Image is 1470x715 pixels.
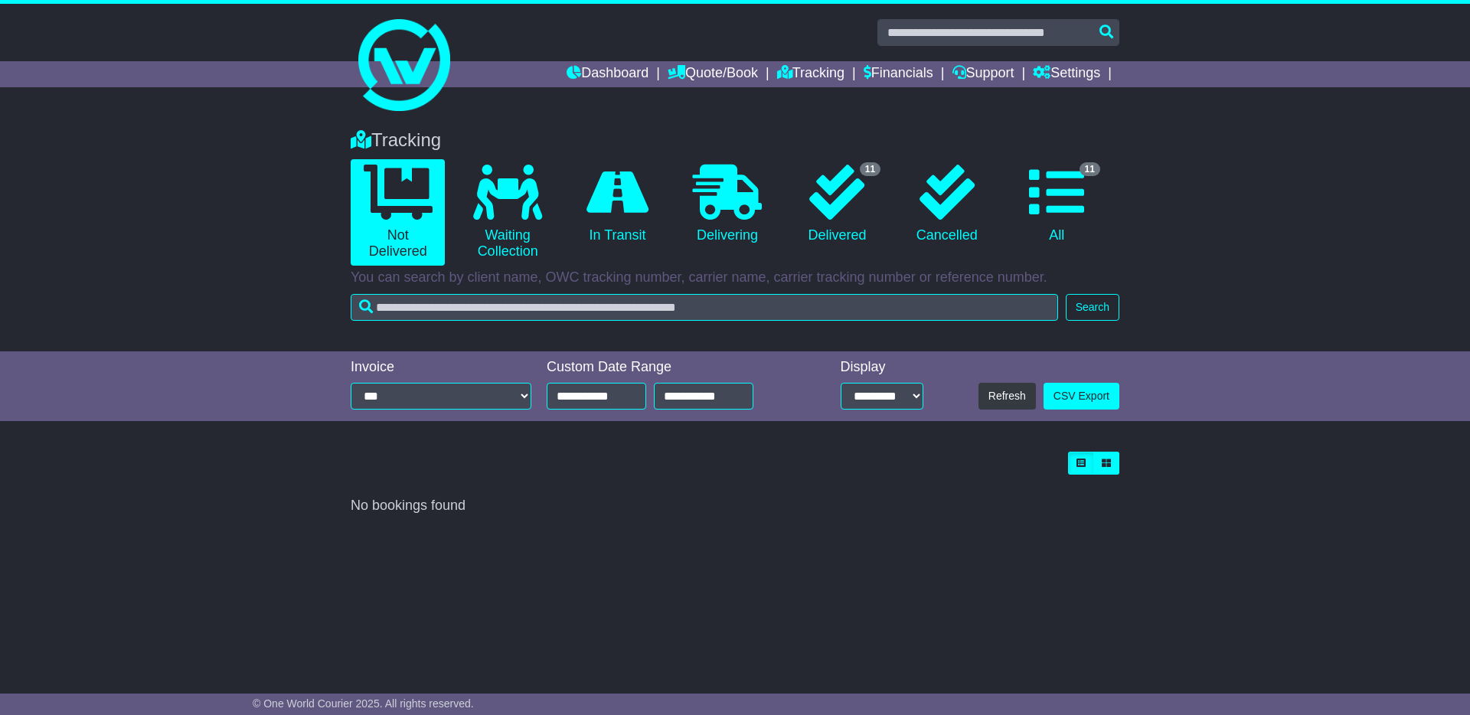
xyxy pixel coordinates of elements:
div: Invoice [351,359,531,376]
a: Settings [1033,61,1100,87]
span: 11 [1080,162,1100,176]
div: Tracking [343,129,1127,152]
a: Dashboard [567,61,648,87]
a: Not Delivered [351,159,445,266]
span: © One World Courier 2025. All rights reserved. [253,697,474,710]
a: 11 All [1010,159,1104,250]
a: Financials [864,61,933,87]
a: Tracking [777,61,844,87]
a: 11 Delivered [790,159,884,250]
a: Waiting Collection [460,159,554,266]
div: Custom Date Range [547,359,792,376]
a: Support [952,61,1014,87]
div: Display [841,359,923,376]
a: CSV Export [1044,383,1119,410]
a: Quote/Book [668,61,758,87]
button: Refresh [978,383,1036,410]
a: Delivering [680,159,774,250]
a: Cancelled [900,159,994,250]
p: You can search by client name, OWC tracking number, carrier name, carrier tracking number or refe... [351,269,1119,286]
button: Search [1066,294,1119,321]
a: In Transit [570,159,665,250]
div: No bookings found [351,498,1119,514]
span: 11 [860,162,880,176]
